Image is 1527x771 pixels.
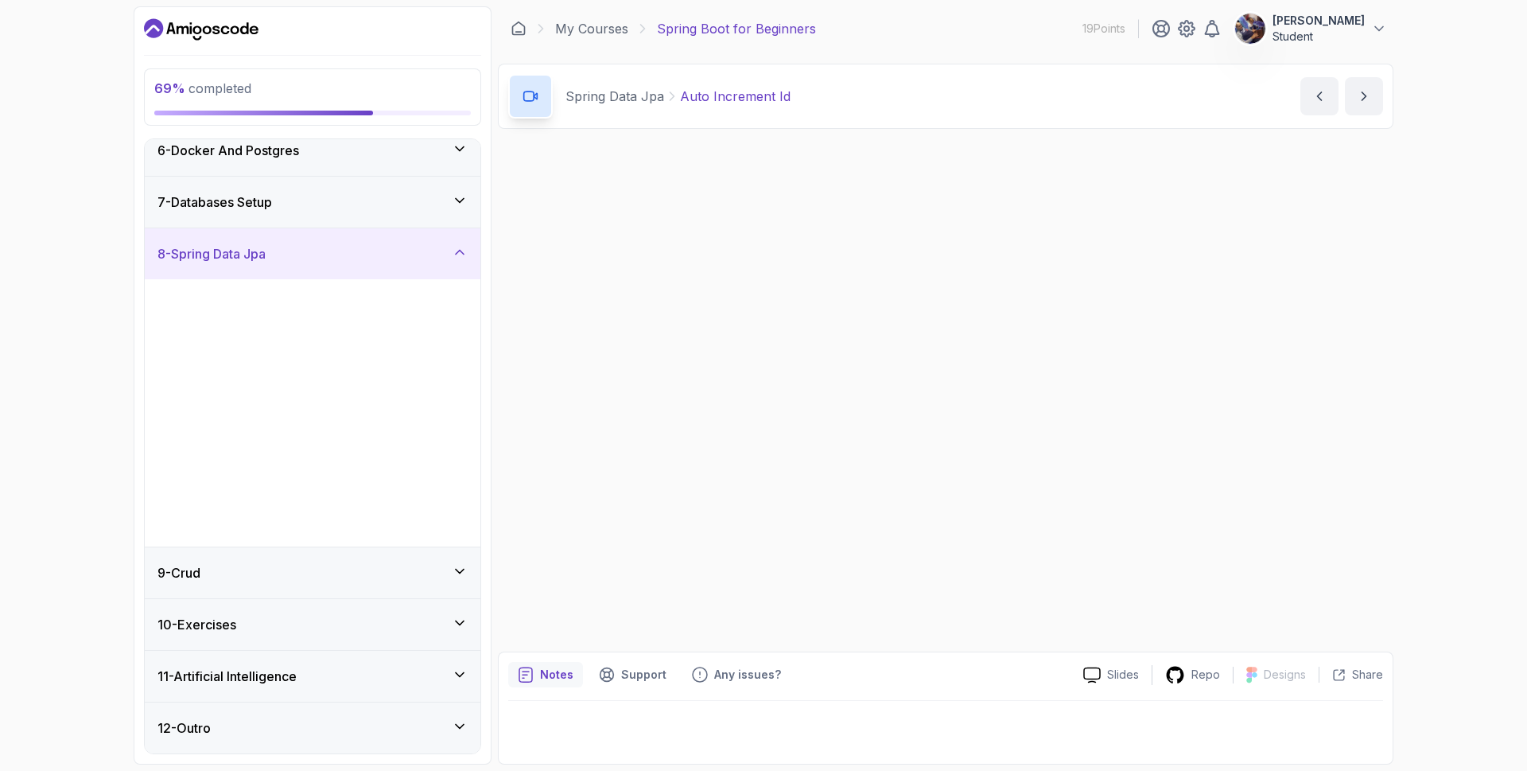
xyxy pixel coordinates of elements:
button: next content [1345,77,1383,115]
p: Notes [540,667,573,683]
p: Support [621,667,666,683]
p: Any issues? [714,667,781,683]
button: 10-Exercises [145,599,480,650]
button: 9-Crud [145,547,480,598]
button: 6-Docker And Postgres [145,125,480,176]
button: Share [1319,667,1383,683]
h3: 8 - Spring Data Jpa [157,244,266,263]
p: Student [1272,29,1365,45]
button: previous content [1300,77,1339,115]
h3: 10 - Exercises [157,615,236,634]
button: 8-Spring Data Jpa [145,228,480,279]
a: Dashboard [144,17,258,42]
p: Spring Boot for Beginners [657,19,816,38]
p: [PERSON_NAME] [1272,13,1365,29]
a: My Courses [555,19,628,38]
span: completed [154,80,251,96]
button: 11-Artificial Intelligence [145,651,480,702]
span: 69 % [154,80,185,96]
button: Support button [589,662,676,687]
button: user profile image[PERSON_NAME]Student [1234,13,1387,45]
p: Slides [1107,667,1139,683]
button: notes button [508,662,583,687]
a: Slides [1070,667,1152,683]
p: Share [1352,667,1383,683]
p: Designs [1264,667,1306,683]
button: 7-Databases Setup [145,177,480,228]
h3: 6 - Docker And Postgres [157,141,299,160]
a: Dashboard [511,21,526,37]
p: Spring Data Jpa [565,87,664,106]
h3: 7 - Databases Setup [157,193,272,212]
img: user profile image [1235,14,1265,44]
p: Auto Increment Id [680,87,791,106]
button: 12-Outro [145,703,480,753]
p: Repo [1191,667,1220,683]
h3: 9 - Crud [157,563,200,582]
p: 19 Points [1082,21,1125,37]
h3: 12 - Outro [157,718,211,738]
a: Repo [1152,665,1233,685]
h3: 11 - Artificial Intelligence [157,667,297,686]
button: Feedback button [682,662,791,687]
